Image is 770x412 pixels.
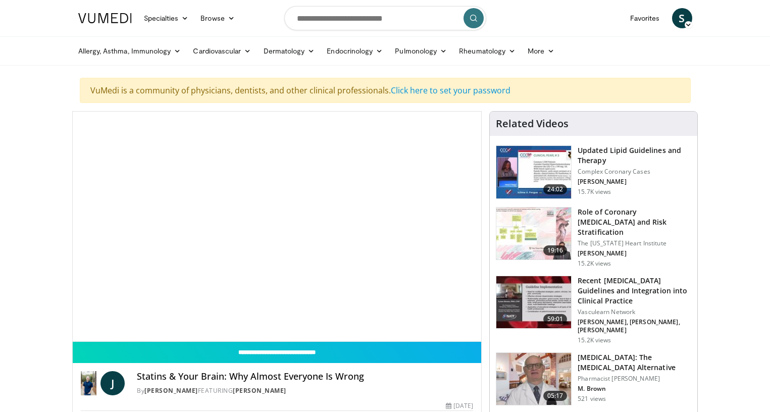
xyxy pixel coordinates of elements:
[578,308,691,316] p: Vasculearn Network
[578,276,691,306] h3: Recent [MEDICAL_DATA] Guidelines and Integration into Clinical Practice
[187,41,257,61] a: Cardiovascular
[578,249,691,257] p: [PERSON_NAME]
[137,386,473,395] div: By FEATURING
[100,371,125,395] a: J
[578,375,691,383] p: Pharmacist [PERSON_NAME]
[233,386,286,395] a: [PERSON_NAME]
[578,318,691,334] p: [PERSON_NAME], [PERSON_NAME], [PERSON_NAME]
[624,8,666,28] a: Favorites
[73,112,482,342] video-js: Video Player
[453,41,522,61] a: Rheumatology
[578,336,611,344] p: 15.2K views
[496,118,569,130] h4: Related Videos
[284,6,486,30] input: Search topics, interventions
[578,385,691,393] p: M. Brown
[578,260,611,268] p: 15.2K views
[391,85,510,96] a: Click here to set your password
[496,276,571,329] img: 87825f19-cf4c-4b91-bba1-ce218758c6bb.150x105_q85_crop-smart_upscale.jpg
[72,41,187,61] a: Allergy, Asthma, Immunology
[578,145,691,166] h3: Updated Lipid Guidelines and Therapy
[672,8,692,28] a: S
[496,352,691,406] a: 05:17 [MEDICAL_DATA]: The [MEDICAL_DATA] Alternative Pharmacist [PERSON_NAME] M. Brown 521 views
[543,184,568,194] span: 24:02
[80,78,691,103] div: VuMedi is a community of physicians, dentists, and other clinical professionals.
[78,13,132,23] img: VuMedi Logo
[578,168,691,176] p: Complex Coronary Cases
[446,401,473,410] div: [DATE]
[496,146,571,198] img: 77f671eb-9394-4acc-bc78-a9f077f94e00.150x105_q85_crop-smart_upscale.jpg
[543,245,568,255] span: 19:16
[578,178,691,186] p: [PERSON_NAME]
[258,41,321,61] a: Dermatology
[496,276,691,344] a: 59:01 Recent [MEDICAL_DATA] Guidelines and Integration into Clinical Practice Vasculearn Network ...
[496,208,571,260] img: 1efa8c99-7b8a-4ab5-a569-1c219ae7bd2c.150x105_q85_crop-smart_upscale.jpg
[144,386,198,395] a: [PERSON_NAME]
[81,371,97,395] img: Dr. Jordan Rennicke
[138,8,195,28] a: Specialties
[578,395,606,403] p: 521 views
[321,41,389,61] a: Endocrinology
[578,188,611,196] p: 15.7K views
[522,41,560,61] a: More
[137,371,473,382] h4: Statins & Your Brain: Why Almost Everyone Is Wrong
[496,145,691,199] a: 24:02 Updated Lipid Guidelines and Therapy Complex Coronary Cases [PERSON_NAME] 15.7K views
[543,391,568,401] span: 05:17
[389,41,453,61] a: Pulmonology
[496,353,571,405] img: ce9609b9-a9bf-4b08-84dd-8eeb8ab29fc6.150x105_q85_crop-smart_upscale.jpg
[543,314,568,324] span: 59:01
[578,207,691,237] h3: Role of Coronary [MEDICAL_DATA] and Risk Stratification
[578,239,691,247] p: The [US_STATE] Heart Institute
[578,352,691,373] h3: [MEDICAL_DATA]: The [MEDICAL_DATA] Alternative
[194,8,241,28] a: Browse
[496,207,691,268] a: 19:16 Role of Coronary [MEDICAL_DATA] and Risk Stratification The [US_STATE] Heart Institute [PER...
